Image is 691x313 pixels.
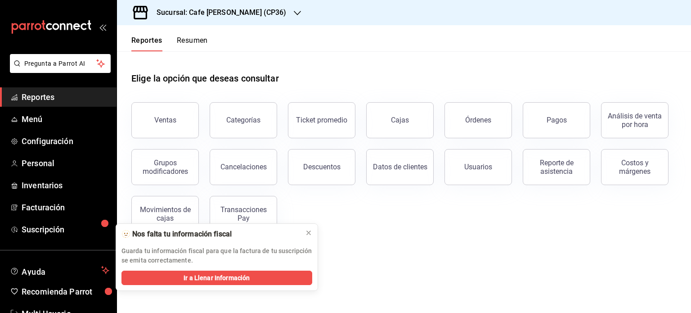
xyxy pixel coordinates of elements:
[465,116,491,124] div: Órdenes
[220,163,267,171] div: Cancelaciones
[523,102,590,138] button: Pagos
[210,149,277,185] button: Cancelaciones
[131,72,279,85] h1: Elige la opción que deseas consultar
[210,102,277,138] button: Categorías
[149,7,287,18] h3: Sucursal: Cafe [PERSON_NAME] (CP36)
[121,229,298,239] div: 🫥 Nos falta tu información fiscal
[131,149,199,185] button: Grupos modificadores
[22,201,109,213] span: Facturación
[373,163,427,171] div: Datos de clientes
[131,36,208,51] div: navigation tabs
[154,116,176,124] div: Ventas
[177,36,208,51] button: Resumen
[121,271,312,285] button: Ir a Llenar Información
[607,159,663,176] div: Costos y márgenes
[210,196,277,232] button: Transacciones Pay
[303,163,341,171] div: Descuentos
[99,23,106,31] button: open_drawer_menu
[529,159,584,176] div: Reporte de asistencia
[464,163,492,171] div: Usuarios
[10,54,111,73] button: Pregunta a Parrot AI
[547,116,567,124] div: Pagos
[22,223,109,236] span: Suscripción
[215,205,271,222] div: Transacciones Pay
[121,246,312,265] p: Guarda tu información fiscal para que la factura de tu suscripción se emita correctamente.
[131,196,199,232] button: Movimientos de cajas
[22,179,109,191] span: Inventarios
[288,149,355,185] button: Descuentos
[131,102,199,138] button: Ventas
[391,115,409,126] div: Cajas
[22,135,109,147] span: Configuración
[296,116,347,124] div: Ticket promedio
[137,159,193,176] div: Grupos modificadores
[366,149,434,185] button: Datos de clientes
[226,116,260,124] div: Categorías
[601,149,669,185] button: Costos y márgenes
[601,102,669,138] button: Análisis de venta por hora
[137,205,193,222] div: Movimientos de cajas
[184,273,250,283] span: Ir a Llenar Información
[131,36,162,51] button: Reportes
[444,149,512,185] button: Usuarios
[22,286,109,298] span: Recomienda Parrot
[607,112,663,129] div: Análisis de venta por hora
[22,113,109,125] span: Menú
[22,157,109,169] span: Personal
[22,91,109,103] span: Reportes
[6,65,111,75] a: Pregunta a Parrot AI
[366,102,434,138] a: Cajas
[22,265,98,276] span: Ayuda
[24,59,97,68] span: Pregunta a Parrot AI
[444,102,512,138] button: Órdenes
[288,102,355,138] button: Ticket promedio
[523,149,590,185] button: Reporte de asistencia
